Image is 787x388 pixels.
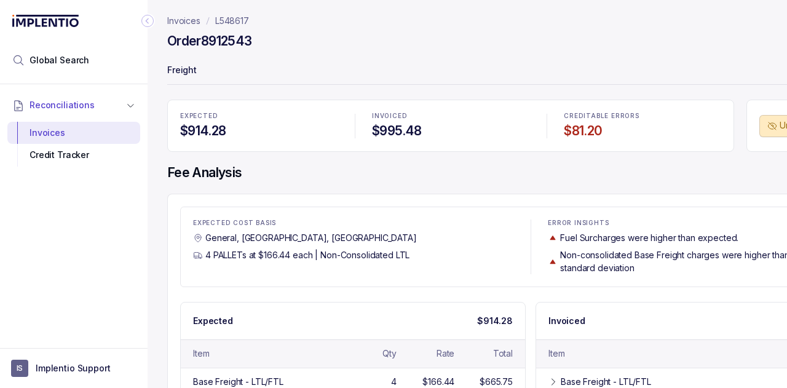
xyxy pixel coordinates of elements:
img: trend image [548,233,558,242]
p: Fuel Surcharges were higher than expected. [560,232,738,244]
img: trend image [548,257,558,266]
span: User initials [11,360,28,377]
p: Expected [193,315,233,327]
p: Invoiced [548,315,585,327]
div: Reconciliations [7,119,140,169]
div: 4 [391,376,397,388]
div: Invoices [17,122,130,144]
div: Base Freight - LTL/FTL [561,376,651,388]
a: L548617 [215,15,249,27]
nav: breadcrumb [167,15,249,27]
a: Invoices [167,15,200,27]
button: User initialsImplentio Support [11,360,136,377]
p: INVOICED [372,113,529,120]
span: Global Search [30,54,89,66]
div: Rate [437,347,454,360]
p: General, [GEOGRAPHIC_DATA], [GEOGRAPHIC_DATA] [205,232,417,244]
p: Implentio Support [36,362,111,374]
div: Collapse Icon [140,14,155,28]
div: $166.44 [422,376,454,388]
div: Item [548,347,564,360]
p: $914.28 [477,315,513,327]
div: $665.75 [480,376,513,388]
div: Qty [382,347,397,360]
h4: $995.48 [372,122,529,140]
h4: $914.28 [180,122,338,140]
button: Reconciliations [7,92,140,119]
h4: Order 8912543 [167,33,251,50]
div: Item [193,347,209,360]
p: EXPECTED [180,113,338,120]
div: Credit Tracker [17,144,130,166]
span: Reconciliations [30,99,95,111]
p: EXPECTED COST BASIS [193,220,513,227]
p: 4 PALLETs at $166.44 each | Non-Consolidated LTL [205,249,409,261]
h4: $81.20 [564,122,721,140]
p: CREDITABLE ERRORS [564,113,721,120]
div: Base Freight - LTL/FTL [193,376,283,388]
div: Total [493,347,513,360]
